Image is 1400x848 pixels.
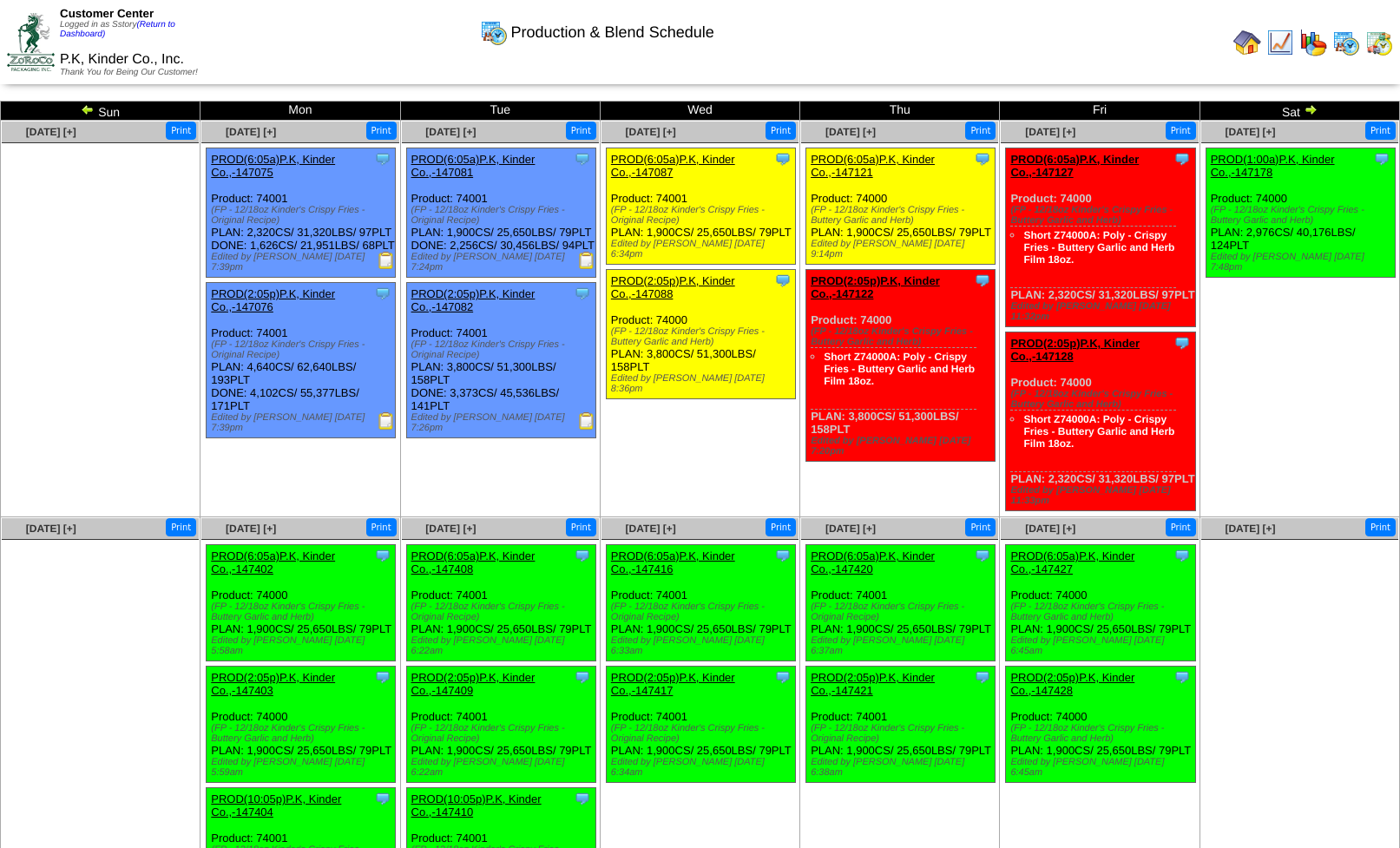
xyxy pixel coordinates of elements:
[806,667,996,783] div: Product: 74001 PLAN: 1,900CS / 25,650LBS / 79PLT
[26,126,76,138] a: [DATE] [+]
[480,18,508,46] img: calendarprod.gif
[1225,523,1275,535] a: [DATE] [+]
[606,270,795,399] div: Product: 74000 PLAN: 3,800CS / 51,300LBS / 158PLT
[1304,102,1318,116] img: arrowright.gif
[611,671,735,697] a: PROD(2:05p)P.K, Kinder Co.,-147417
[811,635,995,656] div: Edited by [PERSON_NAME] [DATE] 6:37am
[1006,332,1195,511] div: Product: 74000 PLAN: 2,320CS / 31,320LBS / 97PLT
[611,723,795,744] div: (FP - 12/18oz Kinder's Crispy Fries - Original Recipe)
[811,757,995,778] div: Edited by [PERSON_NAME] [DATE] 6:38am
[824,351,975,387] a: Short Z74000A: Poly - Crispy Fries - Buttery Garlic and Herb Film 18oz.
[411,549,536,575] a: PROD(6:05a)P.K, Kinder Co.,-147408
[811,549,935,575] a: PROD(6:05a)P.K, Kinder Co.,-147420
[1025,126,1075,138] span: [DATE] [+]
[406,283,595,438] div: Product: 74001 PLAN: 3,800CS / 51,300LBS / 158PLT DONE: 3,373CS / 45,536LBS / 141PLT
[406,148,595,278] div: Product: 74001 PLAN: 1,900CS / 25,650LBS / 79PLT DONE: 2,256CS / 30,456LBS / 94PLT
[1225,126,1275,138] a: [DATE] [+]
[411,412,595,433] div: Edited by [PERSON_NAME] [DATE] 7:26pm
[811,326,995,347] div: (FP - 12/18oz Kinder's Crispy Fries - Buttery Garlic and Herb)
[211,792,341,818] a: PROD(10:05p)P.K, Kinder Co.,-147404
[1,102,200,121] td: Sun
[1010,757,1194,778] div: Edited by [PERSON_NAME] [DATE] 6:45am
[211,549,335,575] a: PROD(6:05a)P.K, Kinder Co.,-147402
[811,239,995,260] div: Edited by [PERSON_NAME] [DATE] 9:14pm
[606,148,795,265] div: Product: 74001 PLAN: 1,900CS / 25,650LBS / 79PLT
[411,287,536,313] a: PROD(2:05p)P.K, Kinder Co.,-147082
[425,523,476,535] a: [DATE] [+]
[611,205,795,226] div: (FP - 12/18oz Kinder's Crispy Fries - Original Recipe)
[411,153,536,179] a: PROD(6:05a)P.K, Kinder Co.,-147081
[211,412,395,433] div: Edited by [PERSON_NAME] [DATE] 7:39pm
[226,523,276,535] span: [DATE] [+]
[1010,153,1139,179] a: PROD(6:05a)P.K, Kinder Co.,-147127
[1010,205,1194,226] div: (FP - 12/18oz Kinder's Crispy Fries - Buttery Garlic and Herb)
[811,436,995,457] div: Edited by [PERSON_NAME] [DATE] 7:20pm
[1010,389,1194,410] div: (FP - 12/18oz Kinder's Crispy Fries - Buttery Garlic and Herb)
[766,518,796,536] button: Print
[611,373,795,394] div: Edited by [PERSON_NAME] [DATE] 8:36pm
[411,671,536,697] a: PROD(2:05p)P.K, Kinder Co.,-147409
[211,205,395,226] div: (FP - 12/18oz Kinder's Crispy Fries - Original Recipe)
[81,102,95,116] img: arrowleft.gif
[26,523,76,535] a: [DATE] [+]
[1000,102,1200,121] td: Fri
[626,523,676,535] a: [DATE] [+]
[1010,635,1194,656] div: Edited by [PERSON_NAME] [DATE] 6:45am
[411,601,595,622] div: (FP - 12/18oz Kinder's Crispy Fries - Original Recipe)
[600,102,799,121] td: Wed
[1166,122,1196,140] button: Print
[766,122,796,140] button: Print
[606,667,795,783] div: Product: 74001 PLAN: 1,900CS / 25,650LBS / 79PLT
[1010,485,1194,506] div: Edited by [PERSON_NAME] [DATE] 11:33pm
[811,153,935,179] a: PROD(6:05a)P.K, Kinder Co.,-147121
[626,126,676,138] span: [DATE] [+]
[374,547,391,564] img: Tooltip
[974,272,991,289] img: Tooltip
[574,547,591,564] img: Tooltip
[366,122,397,140] button: Print
[811,274,940,300] a: PROD(2:05p)P.K, Kinder Co.,-147122
[811,723,995,744] div: (FP - 12/18oz Kinder's Crispy Fries - Original Recipe)
[1365,518,1396,536] button: Print
[578,412,595,430] img: Production Report
[411,339,595,360] div: (FP - 12/18oz Kinder's Crispy Fries - Original Recipe)
[1025,523,1075,535] a: [DATE] [+]
[811,205,995,226] div: (FP - 12/18oz Kinder's Crispy Fries - Buttery Garlic and Herb)
[1010,601,1194,622] div: (FP - 12/18oz Kinder's Crispy Fries - Buttery Garlic and Herb)
[825,126,876,138] a: [DATE] [+]
[211,287,335,313] a: PROD(2:05p)P.K, Kinder Co.,-147076
[411,757,595,778] div: Edited by [PERSON_NAME] [DATE] 6:22am
[226,126,276,138] a: [DATE] [+]
[974,150,991,168] img: Tooltip
[611,274,735,300] a: PROD(2:05p)P.K, Kinder Co.,-147088
[1206,148,1395,278] div: Product: 74000 PLAN: 2,976CS / 40,176LBS / 124PLT
[60,20,175,39] span: Logged in as Sstory
[406,545,595,661] div: Product: 74001 PLAN: 1,900CS / 25,650LBS / 79PLT
[411,205,595,226] div: (FP - 12/18oz Kinder's Crispy Fries - Original Recipe)
[7,13,55,71] img: ZoRoCo_Logo(Green%26Foil)%20jpg.webp
[1365,29,1393,56] img: calendarinout.gif
[374,285,391,302] img: Tooltip
[1211,252,1395,273] div: Edited by [PERSON_NAME] [DATE] 7:48pm
[825,523,876,535] a: [DATE] [+]
[60,52,184,67] span: P.K, Kinder Co., Inc.
[611,239,795,260] div: Edited by [PERSON_NAME] [DATE] 6:34pm
[211,757,395,778] div: Edited by [PERSON_NAME] [DATE] 5:59am
[1173,150,1191,168] img: Tooltip
[611,757,795,778] div: Edited by [PERSON_NAME] [DATE] 6:34am
[166,122,196,140] button: Print
[1006,667,1195,783] div: Product: 74000 PLAN: 1,900CS / 25,650LBS / 79PLT
[400,102,600,121] td: Tue
[811,601,995,622] div: (FP - 12/18oz Kinder's Crispy Fries - Original Recipe)
[1211,205,1395,226] div: (FP - 12/18oz Kinder's Crispy Fries - Buttery Garlic and Herb)
[566,122,596,140] button: Print
[374,150,391,168] img: Tooltip
[366,518,397,536] button: Print
[1023,229,1174,266] a: Short Z74000A: Poly - Crispy Fries - Buttery Garlic and Herb Film 18oz.
[1010,671,1134,697] a: PROD(2:05p)P.K, Kinder Co.,-147428
[1266,29,1294,56] img: line_graph.gif
[207,545,396,661] div: Product: 74000 PLAN: 1,900CS / 25,650LBS / 79PLT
